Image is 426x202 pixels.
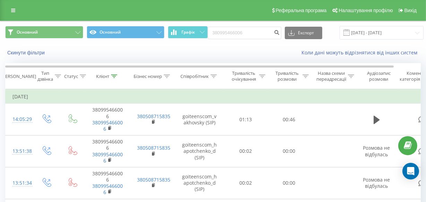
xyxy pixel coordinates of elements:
[137,176,171,183] a: 380508715835
[339,8,393,13] span: Налаштування профілю
[180,73,209,79] div: Співробітник
[12,113,26,126] div: 14:05:29
[176,167,224,199] td: goiteenscom_hapotchenko_d (SIP)
[137,113,171,120] a: 380508715835
[267,167,311,199] td: 00:00
[64,73,78,79] div: Статус
[85,135,130,167] td: 380995466006
[134,73,162,79] div: Бізнес номер
[93,119,123,132] a: 380995466006
[208,27,281,39] input: Пошук за номером
[402,163,419,179] div: Open Intercom Messenger
[5,50,48,56] button: Скинути фільтри
[285,27,322,39] button: Експорт
[5,26,83,38] button: Основний
[363,144,390,157] span: Розмова не відбулась
[93,183,123,195] a: 380995466006
[181,30,195,35] span: Графік
[267,104,311,135] td: 00:46
[224,104,267,135] td: 01:13
[362,70,395,82] div: Аудіозапис розмови
[96,73,109,79] div: Клієнт
[176,135,224,167] td: goiteenscom_hapotchenko_d (SIP)
[37,70,53,82] div: Тип дзвінка
[224,135,267,167] td: 00:02
[267,135,311,167] td: 00:00
[168,26,208,38] button: Графік
[230,70,257,82] div: Тривалість очікування
[273,70,301,82] div: Тривалість розмови
[176,104,224,135] td: goiteenscom_vakhovsky (SIP)
[12,176,26,190] div: 13:51:34
[404,8,417,13] span: Вихід
[1,73,36,79] div: [PERSON_NAME]
[85,104,130,135] td: 380995466006
[93,151,123,164] a: 380995466006
[276,8,327,13] span: Реферальна програма
[363,176,390,189] span: Розмова не відбулась
[316,70,346,82] div: Назва схеми переадресації
[17,29,38,35] span: Основний
[301,49,421,56] a: Коли дані можуть відрізнятися вiд інших систем
[224,167,267,199] td: 00:02
[137,144,171,151] a: 380508715835
[85,167,130,199] td: 380995466006
[12,144,26,158] div: 13:51:38
[87,26,165,38] button: Основний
